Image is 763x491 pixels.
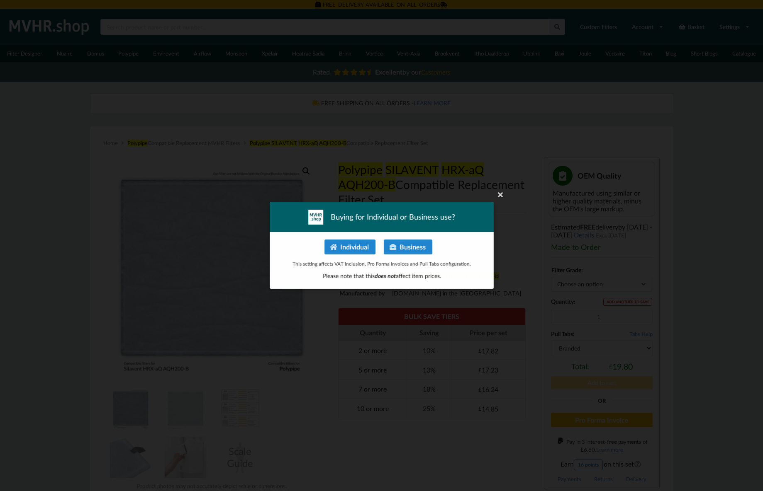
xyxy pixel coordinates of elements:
[331,212,455,222] span: Buying for Individual or Business use?
[278,260,485,267] p: This setting affects VAT inclusion, Pro Forma Invoices and Pull Tabs configuration.
[374,272,395,279] span: does not
[324,239,375,254] button: Individual
[278,272,485,280] p: Please note that this affect item prices.
[308,210,323,225] img: mvhr-inverted.png
[384,239,432,254] button: Business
